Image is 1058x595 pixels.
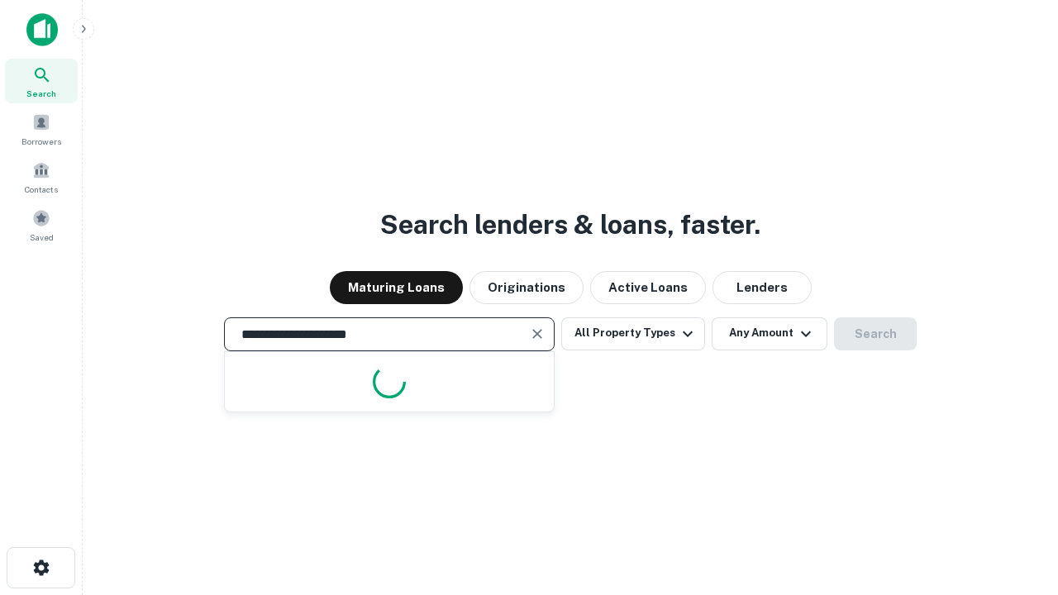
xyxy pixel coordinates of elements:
[380,205,760,245] h3: Search lenders & loans, faster.
[21,135,61,148] span: Borrowers
[5,155,78,199] a: Contacts
[5,202,78,247] a: Saved
[26,13,58,46] img: capitalize-icon.png
[712,271,812,304] button: Lenders
[526,322,549,345] button: Clear
[5,59,78,103] a: Search
[590,271,706,304] button: Active Loans
[25,183,58,196] span: Contacts
[712,317,827,350] button: Any Amount
[561,317,705,350] button: All Property Types
[5,107,78,151] a: Borrowers
[330,271,463,304] button: Maturing Loans
[975,463,1058,542] iframe: Chat Widget
[26,87,56,100] span: Search
[469,271,584,304] button: Originations
[30,231,54,244] span: Saved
